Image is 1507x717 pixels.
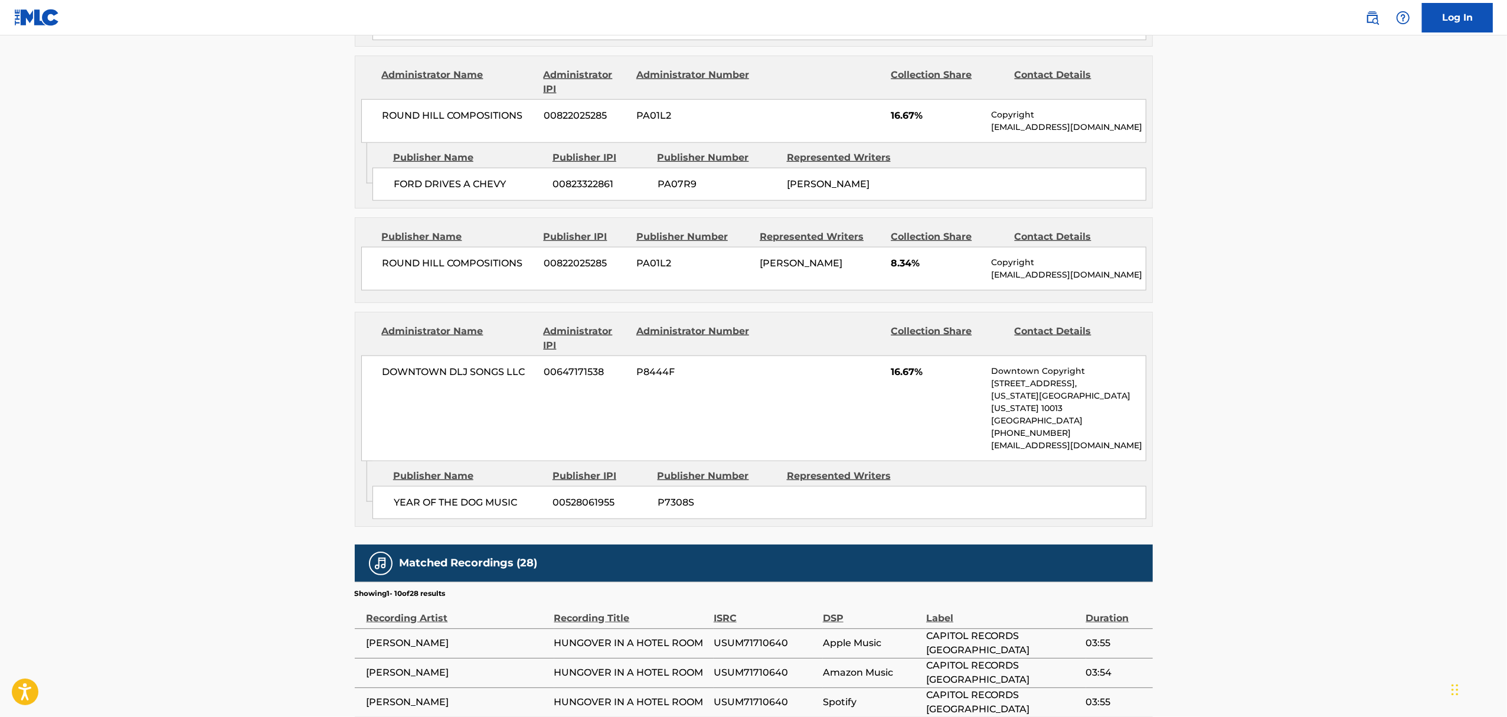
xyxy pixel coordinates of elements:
div: Publisher Number [658,151,778,165]
div: Publisher Name [393,469,544,483]
div: Administrator Number [636,68,751,96]
p: [EMAIL_ADDRESS][DOMAIN_NAME] [991,121,1145,133]
div: Publisher Name [382,230,535,244]
span: USUM71710640 [714,636,817,650]
div: Publisher Name [393,151,544,165]
div: Administrator Name [382,324,535,353]
div: Publisher Number [658,469,778,483]
span: Spotify [823,695,920,709]
iframe: Chat Widget [1448,660,1507,717]
img: search [1365,11,1379,25]
span: DOWNTOWN DLJ SONGS LLC [383,365,535,379]
div: Recording Artist [367,599,548,625]
div: Duration [1086,599,1147,625]
span: [PERSON_NAME] [367,636,548,650]
div: Contact Details [1015,324,1129,353]
div: Label [926,599,1080,625]
span: 16.67% [891,365,982,379]
div: Administrator IPI [544,68,627,96]
span: HUNGOVER IN A HOTEL ROOM [554,695,708,709]
div: Represented Writers [787,469,907,483]
span: HUNGOVER IN A HOTEL ROOM [554,636,708,650]
div: Contact Details [1015,230,1129,244]
a: Log In [1422,3,1493,32]
span: 00822025285 [544,109,627,123]
span: USUM71710640 [714,666,817,680]
div: DSP [823,599,920,625]
div: Publisher IPI [553,151,649,165]
span: 00823322861 [553,177,649,191]
div: ISRC [714,599,817,625]
div: Drag [1452,672,1459,708]
div: Recording Title [554,599,708,625]
span: USUM71710640 [714,695,817,709]
span: P8444F [636,365,751,379]
h5: Matched Recordings (28) [400,556,538,570]
p: [US_STATE][GEOGRAPHIC_DATA][US_STATE] 10013 [991,390,1145,415]
span: FORD DRIVES A CHEVY [394,177,544,191]
span: 03:54 [1086,666,1147,680]
span: 00528061955 [553,496,649,510]
p: Downtown Copyright [991,365,1145,377]
div: Administrator IPI [544,324,627,353]
span: [PERSON_NAME] [367,695,548,709]
a: Public Search [1361,6,1384,30]
div: Publisher Number [636,230,751,244]
span: 8.34% [891,256,982,270]
div: Publisher IPI [544,230,627,244]
span: [PERSON_NAME] [367,666,548,680]
span: [PERSON_NAME] [760,258,842,269]
div: Administrator Name [382,68,535,96]
span: CAPITOL RECORDS [GEOGRAPHIC_DATA] [926,688,1080,716]
p: Showing 1 - 10 of 28 results [355,588,446,599]
span: CAPITOL RECORDS [GEOGRAPHIC_DATA] [926,629,1080,657]
span: 00647171538 [544,365,627,379]
span: PA01L2 [636,109,751,123]
div: Represented Writers [760,230,882,244]
div: Collection Share [891,68,1005,96]
div: Collection Share [891,230,1005,244]
span: P7308S [658,496,778,510]
span: 16.67% [891,109,982,123]
p: [EMAIL_ADDRESS][DOMAIN_NAME] [991,439,1145,452]
p: [STREET_ADDRESS], [991,377,1145,390]
span: 03:55 [1086,695,1147,709]
span: PA01L2 [636,256,751,270]
div: Contact Details [1015,68,1129,96]
span: HUNGOVER IN A HOTEL ROOM [554,666,708,680]
span: Amazon Music [823,666,920,680]
span: 00822025285 [544,256,627,270]
p: Copyright [991,109,1145,121]
div: Collection Share [891,324,1005,353]
div: Represented Writers [787,151,907,165]
span: YEAR OF THE DOG MUSIC [394,496,544,510]
img: Matched Recordings [374,556,388,571]
div: Administrator Number [636,324,751,353]
span: PA07R9 [658,177,778,191]
span: [PERSON_NAME] [787,178,869,190]
div: Publisher IPI [553,469,649,483]
span: CAPITOL RECORDS [GEOGRAPHIC_DATA] [926,659,1080,687]
img: MLC Logo [14,9,60,26]
p: [EMAIL_ADDRESS][DOMAIN_NAME] [991,269,1145,281]
span: ROUND HILL COMPOSITIONS [383,256,535,270]
span: 03:55 [1086,636,1147,650]
p: Copyright [991,256,1145,269]
img: help [1396,11,1410,25]
p: [GEOGRAPHIC_DATA] [991,415,1145,427]
span: Apple Music [823,636,920,650]
p: [PHONE_NUMBER] [991,427,1145,439]
span: ROUND HILL COMPOSITIONS [383,109,535,123]
div: Help [1391,6,1415,30]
